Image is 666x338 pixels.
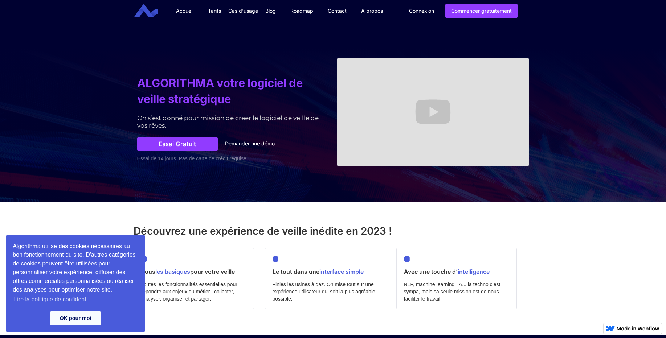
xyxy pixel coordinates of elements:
div: Cas d'usage [228,7,258,15]
a: Commencer gratuitement [445,4,518,18]
a: dismiss cookie message [50,311,101,325]
span: interface simple [319,268,364,275]
h3: Le tout dans une [273,266,378,277]
span: intelligence [458,268,490,275]
div: On s’est donné pour mission de créer le logiciel de veille de vos rêves. [137,114,330,129]
div: cookieconsent [6,235,145,332]
span: les basiques [155,268,190,275]
h2: Découvrez une expérience de veille inédite en 2023 ! [134,224,533,238]
h3: Avec une touche d’ [404,266,509,277]
a: Connexion [404,4,440,18]
img: Made in Webflow [617,326,659,331]
div: Essai de 14 jours. Pas de carte de crédit requise. [137,155,330,162]
a: Demander une démo [220,137,280,151]
a: learn more about cookies [13,294,87,305]
div: NLP, machine learning, IA... la techno c’est sympa, mais sa seule mission est de nous faciliter l... [404,281,509,302]
div: Finies les usines à gaz. On mise tout sur une expérience utilisateur qui soit la plus agréable po... [273,281,378,302]
div: Toutes les fonctionnalités essentielles pour répondre aux enjeux du métier : collecter, analyser,... [141,281,246,302]
a: Essai gratuit [137,137,218,151]
h1: ALGORITHMA votre logiciel de veille stratégique [137,75,330,107]
a: home [139,4,163,18]
span: Algorithma utilise des cookies nécessaires au bon fonctionnement du site. D'autres catégories de ... [13,242,138,305]
iframe: Lancement officiel d'Algorithma [337,58,529,166]
h3: Tous pour votre veille [141,266,246,277]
